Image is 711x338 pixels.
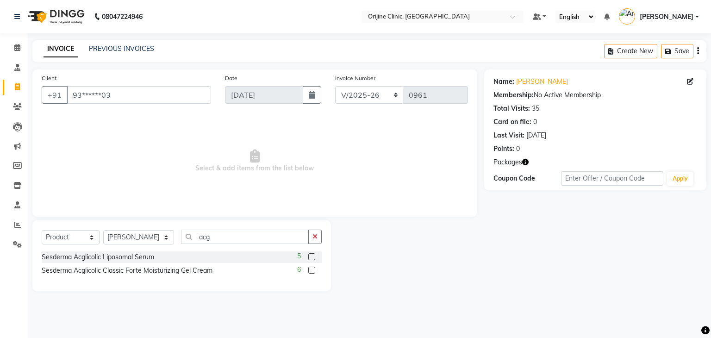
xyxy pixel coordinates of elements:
div: Membership: [493,90,534,100]
div: Last Visit: [493,131,524,140]
a: PREVIOUS INVOICES [89,44,154,53]
div: Sesderma Acglicolic Liposomal Serum [42,252,154,262]
a: INVOICE [44,41,78,57]
b: 08047224946 [102,4,143,30]
div: 0 [516,144,520,154]
div: Total Visits: [493,104,530,113]
img: Archana Gaikwad [619,8,635,25]
div: [DATE] [526,131,546,140]
input: Search by Name/Mobile/Email/Code [67,86,211,104]
span: Select & add items from the list below [42,115,468,207]
button: Save [661,44,693,58]
a: [PERSON_NAME] [516,77,568,87]
button: +91 [42,86,68,104]
span: Packages [493,157,522,167]
input: Search or Scan [181,230,309,244]
div: No Active Membership [493,90,697,100]
div: 35 [532,104,539,113]
input: Enter Offer / Coupon Code [561,171,663,186]
img: logo [24,4,87,30]
label: Client [42,74,56,82]
button: Create New [604,44,657,58]
div: Coupon Code [493,174,561,183]
label: Invoice Number [335,74,375,82]
div: Sesderma Acglicolic Classic Forte Moisturizing Gel Cream [42,266,212,275]
div: 0 [533,117,537,127]
div: Name: [493,77,514,87]
label: Date [225,74,237,82]
span: [PERSON_NAME] [640,12,693,22]
button: Apply [667,172,693,186]
span: 6 [297,265,301,275]
div: Card on file: [493,117,531,127]
span: 5 [297,251,301,261]
div: Points: [493,144,514,154]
